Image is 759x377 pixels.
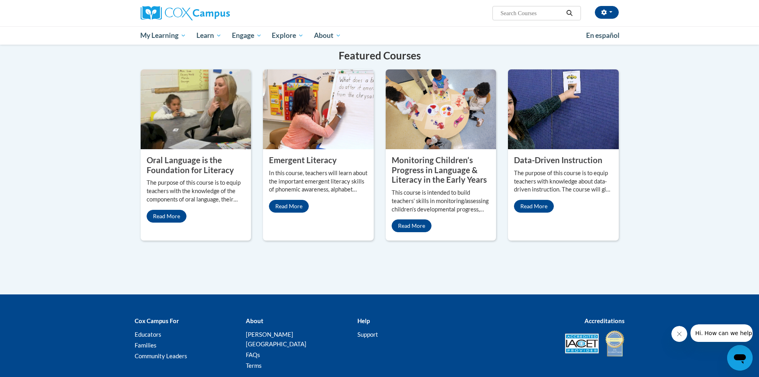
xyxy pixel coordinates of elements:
[191,26,227,45] a: Learn
[392,189,490,214] p: This course is intended to build teachers’ skills in monitoring/assessing children’s developmenta...
[595,6,619,19] button: Account Settings
[386,69,496,149] img: Monitoring Children’s Progress in Language & Literacy in the Early Years
[227,26,267,45] a: Engage
[269,200,309,213] a: Read More
[141,6,292,20] a: Cox Campus
[514,155,602,165] property: Data-Driven Instruction
[135,317,179,324] b: Cox Campus For
[263,69,374,149] img: Emergent Literacy
[605,330,625,357] img: IDA® Accredited
[147,155,234,175] property: Oral Language is the Foundation for Literacy
[135,26,192,45] a: My Learning
[135,341,157,349] a: Families
[514,169,613,194] p: The purpose of this course is to equip teachers with knowledge about data-driven instruction. The...
[140,31,186,40] span: My Learning
[147,210,186,223] a: Read More
[246,351,260,358] a: FAQs
[272,31,304,40] span: Explore
[671,326,687,342] iframe: Close message
[690,324,753,342] iframe: Message from company
[141,6,230,20] img: Cox Campus
[565,334,599,353] img: Accredited IACET® Provider
[129,26,631,45] div: Main menu
[141,48,619,63] h4: Featured Courses
[581,27,625,44] a: En español
[392,219,431,232] a: Read More
[269,155,337,165] property: Emergent Literacy
[269,169,368,194] p: In this course, teachers will learn about the important emergent literacy skills of phonemic awar...
[267,26,309,45] a: Explore
[246,362,262,369] a: Terms
[727,345,753,371] iframe: Button to launch messaging window
[314,31,341,40] span: About
[500,8,563,18] input: Search Courses
[147,179,245,204] p: The purpose of this course is to equip teachers with the knowledge of the components of oral lang...
[5,6,65,12] span: Hi. How can we help?
[135,331,161,338] a: Educators
[357,317,370,324] b: Help
[232,31,262,40] span: Engage
[508,69,619,149] img: Data-Driven Instruction
[246,317,263,324] b: About
[309,26,346,45] a: About
[584,317,625,324] b: Accreditations
[135,352,187,359] a: Community Leaders
[392,155,487,184] property: Monitoring Children’s Progress in Language & Literacy in the Early Years
[514,200,554,213] a: Read More
[586,31,620,39] span: En español
[246,331,306,347] a: [PERSON_NAME][GEOGRAPHIC_DATA]
[357,331,378,338] a: Support
[563,8,575,18] button: Search
[196,31,222,40] span: Learn
[141,69,251,149] img: Oral Language is the Foundation for Literacy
